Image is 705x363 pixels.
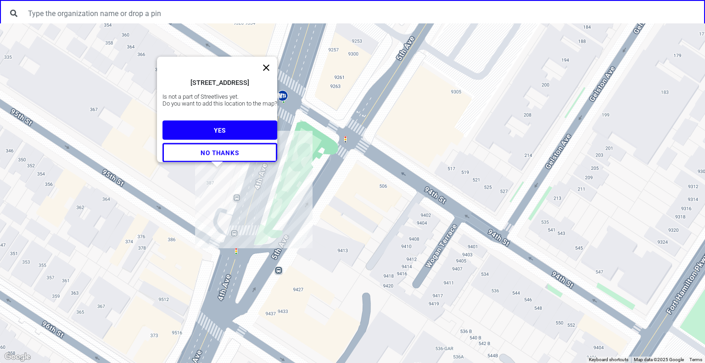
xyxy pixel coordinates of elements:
[255,57,277,79] button: Close
[162,121,277,140] button: YES
[214,127,226,134] span: YES
[589,357,628,363] button: Keyboard shortcuts
[201,149,239,156] span: NO THANKS
[2,351,33,363] img: Google
[689,357,702,362] a: Terms (opens in new tab)
[22,5,700,22] input: Type the organization name or drop a pin
[162,143,277,162] button: NO THANKS
[162,79,277,86] div: [STREET_ADDRESS]
[162,93,277,107] div: Is not a part of Streetlives yet. Do you want to add this location to the map?
[634,357,684,362] span: Map data ©2025 Google
[2,351,33,363] a: Open this area in Google Maps (opens a new window)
